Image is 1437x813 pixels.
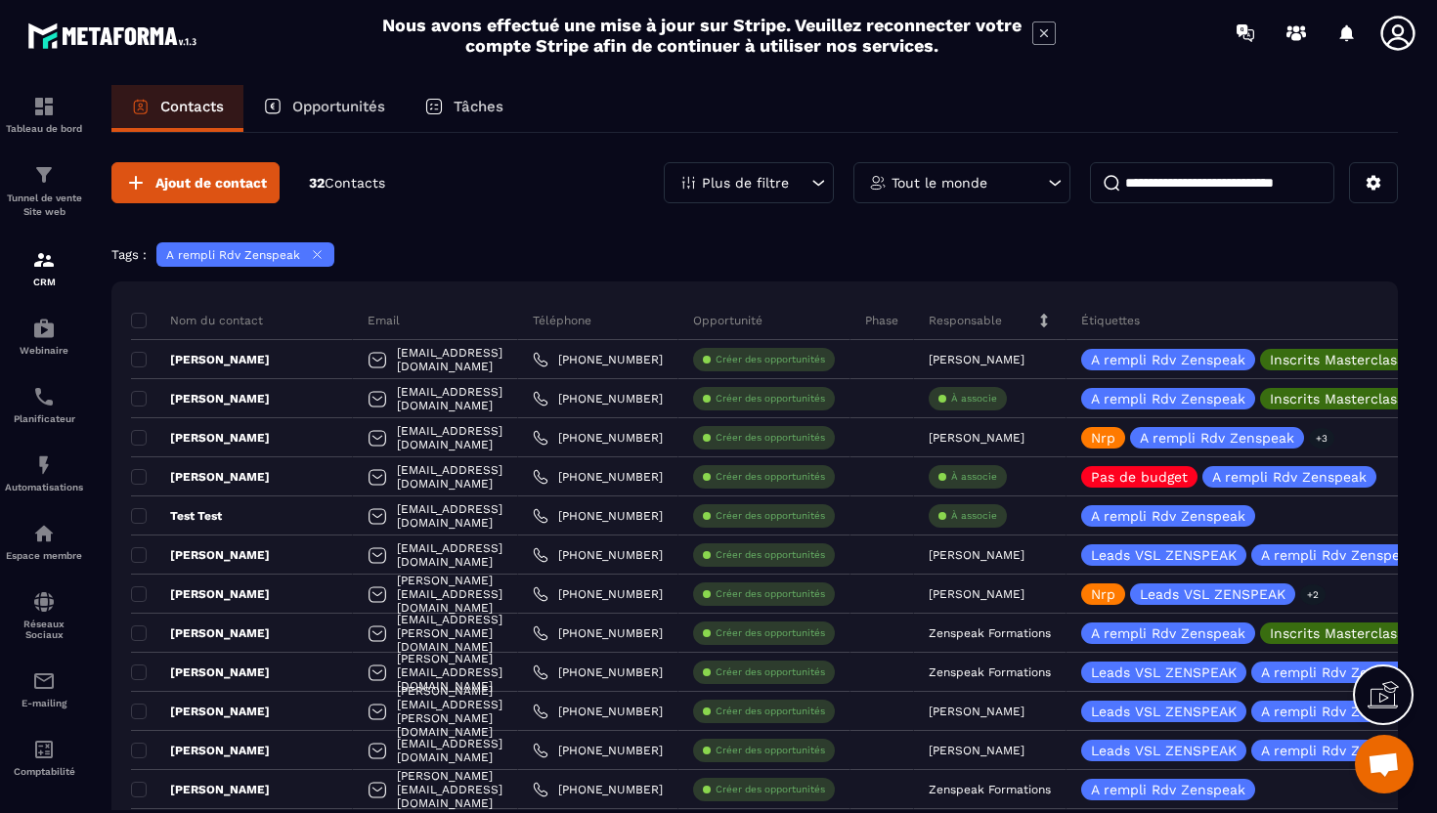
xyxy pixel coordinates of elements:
img: formation [32,248,56,272]
p: A rempli Rdv Zenspeak [1212,470,1367,484]
p: 32 [309,174,385,193]
p: Zenspeak Formations [929,783,1051,796]
p: Créer des opportunités [716,705,825,718]
p: A rempli Rdv Zenspeak [1261,665,1415,679]
p: À associe [951,509,997,523]
p: Tunnel de vente Site web [5,192,83,219]
p: [PERSON_NAME] [131,704,270,719]
a: [PHONE_NUMBER] [533,782,663,797]
p: Créer des opportunités [716,744,825,757]
p: A rempli Rdv Zenspeak [1261,744,1415,757]
p: [PERSON_NAME] [131,391,270,406]
button: Ajout de contact [111,162,280,203]
p: [PERSON_NAME] [131,547,270,563]
a: [PHONE_NUMBER] [533,430,663,446]
a: automationsautomationsEspace membre [5,507,83,576]
p: Étiquettes [1081,313,1140,328]
a: formationformationTunnel de vente Site web [5,149,83,234]
p: [PERSON_NAME] [929,705,1024,718]
p: Leads VSL ZENSPEAK [1091,665,1237,679]
p: Tâches [454,98,503,115]
p: [PERSON_NAME] [131,743,270,758]
a: [PHONE_NUMBER] [533,391,663,406]
p: Phase [865,313,898,328]
p: Espace membre [5,550,83,561]
a: [PHONE_NUMBER] [533,508,663,524]
p: Téléphone [533,313,591,328]
p: [PERSON_NAME] [929,744,1024,757]
p: Responsable [929,313,1002,328]
p: A rempli Rdv Zenspeak [1091,392,1245,406]
p: [PERSON_NAME] [131,625,270,641]
p: +2 [1300,584,1326,605]
p: [PERSON_NAME] [131,782,270,797]
a: automationsautomationsWebinaire [5,302,83,370]
img: automations [32,522,56,545]
p: À associe [951,470,997,484]
p: E-mailing [5,698,83,708]
p: [PERSON_NAME] [131,430,270,446]
p: Plus de filtre [702,176,789,190]
img: formation [32,95,56,118]
span: Ajout de contact [155,173,267,193]
img: automations [32,317,56,340]
p: CRM [5,277,83,287]
a: Tâches [405,85,523,132]
p: Email [368,313,400,328]
p: [PERSON_NAME] [929,431,1024,445]
p: Tout le monde [892,176,987,190]
p: Pas de budget [1091,470,1188,484]
p: [PERSON_NAME] [131,586,270,602]
p: Créer des opportunités [716,431,825,445]
p: Zenspeak Formations [929,626,1051,640]
a: formationformationTableau de bord [5,80,83,149]
p: Zenspeak Formations [929,665,1051,679]
p: Leads VSL ZENSPEAK [1091,744,1237,757]
img: formation [32,163,56,187]
a: [PHONE_NUMBER] [533,352,663,367]
p: Créer des opportunités [716,509,825,523]
p: [PERSON_NAME] [131,664,270,680]
p: Créer des opportunités [716,392,825,406]
p: Inscrits Masterclass [1270,392,1404,406]
p: Nrp [1091,431,1115,445]
p: Opportunité [693,313,762,328]
p: Nrp [1091,587,1115,601]
a: [PHONE_NUMBER] [533,586,663,602]
p: Créer des opportunités [716,626,825,640]
a: accountantaccountantComptabilité [5,723,83,792]
p: Comptabilité [5,766,83,777]
p: Réseaux Sociaux [5,619,83,640]
img: social-network [32,590,56,614]
img: email [32,669,56,693]
p: Opportunités [292,98,385,115]
p: [PERSON_NAME] [929,587,1024,601]
img: logo [27,18,203,54]
h2: Nous avons effectué une mise à jour sur Stripe. Veuillez reconnecter votre compte Stripe afin de ... [381,15,1023,56]
p: A rempli Rdv Zenspeak [1091,783,1245,796]
p: Leads VSL ZENSPEAK [1091,705,1237,718]
div: Ouvrir le chat [1355,735,1414,793]
img: accountant [32,738,56,761]
p: Inscrits Masterclass [1270,353,1404,366]
a: [PHONE_NUMBER] [533,625,663,641]
a: formationformationCRM [5,234,83,302]
p: Créer des opportunités [716,353,825,366]
p: Planificateur [5,413,83,424]
p: A rempli Rdv Zenspeak [166,248,300,262]
a: emailemailE-mailing [5,655,83,723]
p: Webinaire [5,345,83,356]
p: [PERSON_NAME] [131,352,270,367]
p: A rempli Rdv Zenspeak [1091,626,1245,640]
p: Tags : [111,247,147,262]
img: automations [32,453,56,477]
p: Créer des opportunités [716,665,825,679]
a: social-networksocial-networkRéseaux Sociaux [5,576,83,655]
p: A rempli Rdv Zenspeak [1140,431,1294,445]
a: [PHONE_NUMBER] [533,743,663,758]
p: Tableau de bord [5,123,83,134]
p: Nom du contact [131,313,263,328]
p: Créer des opportunités [716,548,825,562]
a: [PHONE_NUMBER] [533,664,663,680]
p: Inscrits Masterclass [1270,626,1404,640]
